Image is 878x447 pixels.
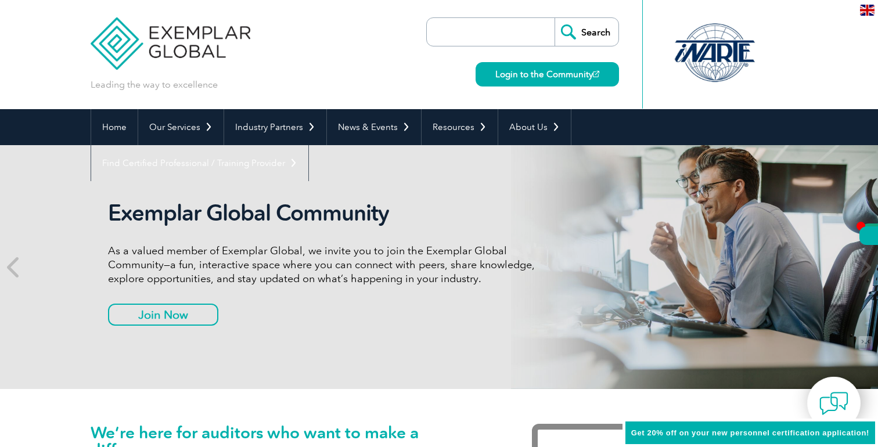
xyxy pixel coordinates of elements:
p: Leading the way to excellence [91,78,218,91]
span: Get 20% off on your new personnel certification application! [631,428,869,437]
a: Home [91,109,138,145]
a: Login to the Community [476,62,619,86]
a: Join Now [108,304,218,326]
a: Our Services [138,109,224,145]
a: Find Certified Professional / Training Provider [91,145,308,181]
p: As a valued member of Exemplar Global, we invite you to join the Exemplar Global Community—a fun,... [108,244,544,286]
img: en [860,5,875,16]
a: Industry Partners [224,109,326,145]
input: Search [555,18,618,46]
img: contact-chat.png [819,389,848,418]
h2: Exemplar Global Community [108,200,544,226]
a: Resources [422,109,498,145]
a: About Us [498,109,571,145]
a: News & Events [327,109,421,145]
img: open_square.png [593,71,599,77]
